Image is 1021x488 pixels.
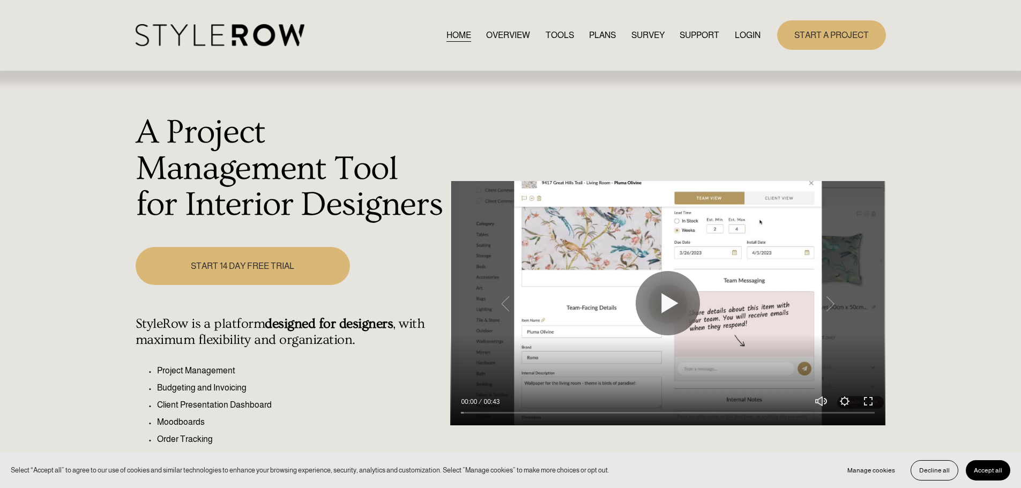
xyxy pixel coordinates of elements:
button: Decline all [911,460,958,481]
button: Manage cookies [839,460,903,481]
button: Accept all [966,460,1010,481]
a: HOME [446,28,471,42]
span: Accept all [974,467,1002,474]
p: Moodboards [157,416,445,429]
a: TOOLS [546,28,574,42]
p: Budgeting and Invoicing [157,381,445,394]
p: Project Management [157,364,445,377]
p: Client Presentation Dashboard [157,399,445,411]
img: StyleRow [136,24,304,46]
a: folder dropdown [680,28,719,42]
h1: A Project Management Tool for Interior Designers [136,115,445,223]
a: OVERVIEW [486,28,530,42]
strong: designed for designers [265,316,393,332]
input: Seek [461,409,875,417]
button: Play [636,271,700,335]
a: START A PROJECT [777,20,886,50]
a: START 14 DAY FREE TRIAL [136,247,350,285]
p: Order Tracking [157,433,445,446]
p: Select “Accept all” to agree to our use of cookies and similar technologies to enhance your brows... [11,465,609,475]
span: Decline all [919,467,950,474]
span: Manage cookies [847,467,895,474]
div: Current time [461,396,480,407]
a: LOGIN [735,28,761,42]
a: SURVEY [631,28,665,42]
a: PLANS [589,28,616,42]
h4: StyleRow is a platform , with maximum flexibility and organization. [136,316,445,348]
span: SUPPORT [680,29,719,42]
div: Duration [480,396,502,407]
